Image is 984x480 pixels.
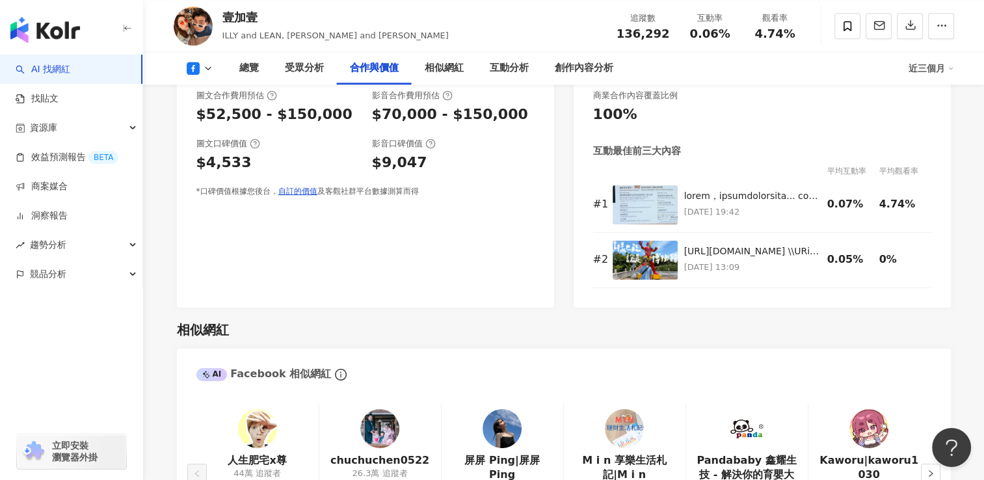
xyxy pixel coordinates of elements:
[689,27,730,40] span: 0.06%
[16,180,68,193] a: 商案媒合
[30,260,66,289] span: 競品分析
[222,9,449,25] div: 壹加壹
[751,12,800,25] div: 觀看率
[684,205,821,219] p: [DATE] 19:42
[350,60,399,76] div: 合作與價值
[196,367,332,381] div: Facebook 相似網紅
[593,90,678,101] div: 商業合作內容覆蓋比例
[278,187,317,196] a: 自訂的價值
[16,209,68,222] a: 洞察報告
[285,60,324,76] div: 受眾分析
[879,197,925,211] div: 4.74%
[754,27,795,40] span: 4.74%
[827,165,879,178] div: 平均互動率
[490,60,529,76] div: 互動分析
[593,197,606,211] div: # 1
[483,409,522,448] img: KOL Avatar
[483,409,522,453] a: KOL Avatar
[613,241,678,280] img: https://youtu.be/TpG8ar98TlE?si=Q83oAkmNLtRskl8U \\URiDE加碼抽獎// 完成指定留言就抽好禮！ 活動贈品：Marshall Emberton...
[30,230,66,260] span: 趨勢分析
[196,153,252,173] div: $4,533
[330,453,429,468] a: chuchuchen0522
[727,409,766,453] a: KOL Avatar
[222,31,449,40] span: ILLY and LEAN, [PERSON_NAME] and [PERSON_NAME]
[593,252,606,267] div: # 2
[613,185,678,224] img: 這次搭飛機，我超後悔沒有早一點知道這些事... 現在搭華航豪華經濟艙或豪華商務艙，預選餐點竟然有餐點圖片了！ 竟然還有米其林三星的頤宮可以吃！ 還有榮獲PAX International亞洲最佳...
[239,60,259,76] div: 總覽
[333,367,349,382] span: info-circle
[879,252,925,267] div: 0%
[849,409,888,448] img: KOL Avatar
[684,190,821,203] div: lorem，ipsumdolorsita... consecteturadipi，elitseddoeiu！ temporincididun！ utlaBOR Etdoloremagnaaliq...
[16,92,59,105] a: 找貼文
[21,441,46,462] img: chrome extension
[238,409,277,453] a: KOL Avatar
[849,409,888,453] a: KOL Avatar
[593,144,681,158] div: 互動最佳前三大內容
[30,113,57,142] span: 資源庫
[372,153,427,173] div: $9,047
[372,90,453,101] div: 影音合作費用預估
[932,428,971,467] iframe: Help Scout Beacon - Open
[593,105,637,125] div: 100%
[360,409,399,448] img: KOL Avatar
[909,58,954,79] div: 近三個月
[684,245,821,258] div: [URL][DOMAIN_NAME] \\URiDE加碼抽獎// 完成指定留言就抽好禮！ 活動贈品：[PERSON_NAME] 攜帶式藍牙喇叭 乙份（顏色隨機，不提供挑選） 活動辦法：（三步驟都...
[617,27,670,40] span: 136,292
[605,409,644,448] img: KOL Avatar
[827,252,873,267] div: 0.05%
[372,138,436,150] div: 影音口碑價值
[196,368,228,381] div: AI
[228,453,286,468] a: 人生肥宅x尊
[617,12,670,25] div: 追蹤數
[605,409,644,453] a: KOL Avatar
[52,440,98,463] span: 立即安裝 瀏覽器外掛
[196,186,535,197] div: *口碑價值根據您後台， 及客觀社群平台數據測算而得
[555,60,613,76] div: 創作內容分析
[372,105,528,125] div: $70,000 - $150,000
[16,241,25,250] span: rise
[196,90,277,101] div: 圖文合作費用預估
[16,151,118,164] a: 效益預測報告BETA
[684,260,821,274] p: [DATE] 13:09
[352,468,407,479] div: 26.3萬 追蹤者
[10,17,80,43] img: logo
[17,434,126,469] a: chrome extension立即安裝 瀏覽器外掛
[685,12,735,25] div: 互動率
[174,7,213,46] img: KOL Avatar
[360,409,399,453] a: KOL Avatar
[238,409,277,448] img: KOL Avatar
[727,409,766,448] img: KOL Avatar
[827,197,873,211] div: 0.07%
[196,138,260,150] div: 圖文口碑價值
[879,165,931,178] div: 平均觀看率
[177,321,229,339] div: 相似網紅
[16,63,70,76] a: searchAI 找網紅
[196,105,352,125] div: $52,500 - $150,000
[927,470,935,477] span: right
[233,468,281,479] div: 44萬 追蹤者
[425,60,464,76] div: 相似網紅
